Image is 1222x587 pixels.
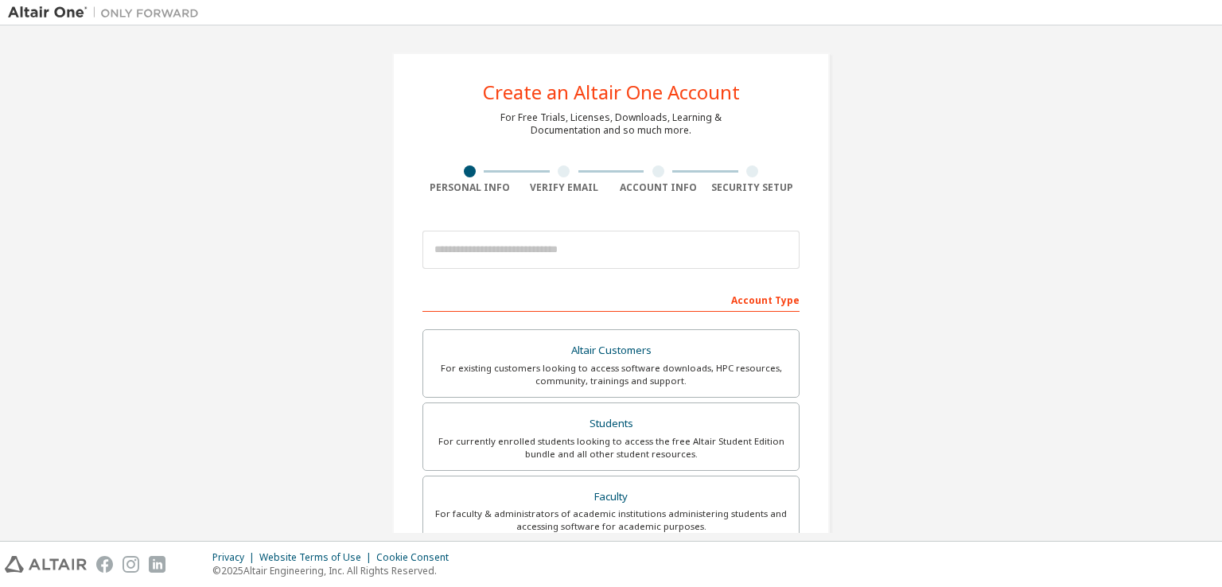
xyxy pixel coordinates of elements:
div: For currently enrolled students looking to access the free Altair Student Edition bundle and all ... [433,435,789,461]
div: Security Setup [706,181,800,194]
div: Privacy [212,551,259,564]
div: Students [433,413,789,435]
div: Account Type [422,286,800,312]
div: For faculty & administrators of academic institutions administering students and accessing softwa... [433,507,789,533]
div: For Free Trials, Licenses, Downloads, Learning & Documentation and so much more. [500,111,722,137]
div: For existing customers looking to access software downloads, HPC resources, community, trainings ... [433,362,789,387]
div: Faculty [433,486,789,508]
div: Personal Info [422,181,517,194]
div: Cookie Consent [376,551,458,564]
div: Verify Email [517,181,612,194]
img: instagram.svg [123,556,139,573]
div: Website Terms of Use [259,551,376,564]
div: Create an Altair One Account [483,83,740,102]
div: Account Info [611,181,706,194]
div: Altair Customers [433,340,789,362]
img: Altair One [8,5,207,21]
img: altair_logo.svg [5,556,87,573]
img: linkedin.svg [149,556,165,573]
p: © 2025 Altair Engineering, Inc. All Rights Reserved. [212,564,458,577]
img: facebook.svg [96,556,113,573]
